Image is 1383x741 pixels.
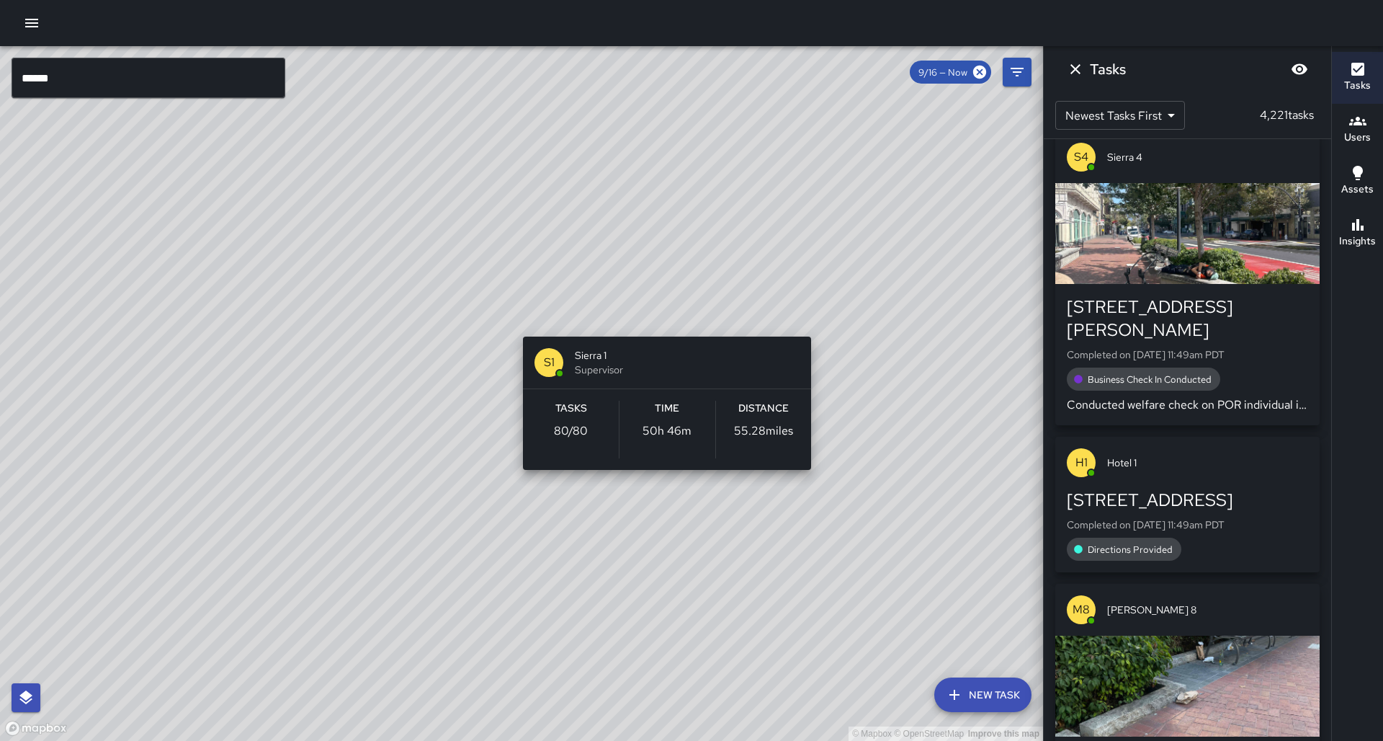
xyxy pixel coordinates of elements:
h6: Assets [1341,182,1374,198]
span: Directions Provided [1079,543,1181,556]
p: 4,221 tasks [1254,107,1320,124]
p: Completed on [DATE] 11:49am PDT [1067,518,1308,532]
p: Completed on [DATE] 11:49am PDT [1067,347,1308,362]
button: New Task [934,678,1031,712]
span: Sierra 1 [575,348,800,363]
h6: Tasks [1090,58,1126,81]
h6: Distance [738,401,789,417]
div: Newest Tasks First [1055,101,1185,130]
button: H1Hotel 1[STREET_ADDRESS]Completed on [DATE] 11:49am PDTDirections Provided [1055,437,1320,572]
div: [STREET_ADDRESS][PERSON_NAME] [1067,296,1308,342]
h6: Insights [1339,234,1376,249]
p: S4 [1074,148,1088,166]
h6: Users [1344,130,1371,146]
button: Users [1332,104,1383,156]
span: Business Check In Conducted [1079,373,1220,386]
button: S1Sierra 1SupervisorTasks80/80Time50h 46mDistance55.28miles [523,337,811,470]
p: M8 [1073,601,1090,618]
div: 9/16 — Now [910,61,991,84]
span: Hotel 1 [1107,456,1308,470]
button: Blur [1285,55,1314,84]
span: Sierra 4 [1107,150,1308,164]
button: Dismiss [1061,55,1090,84]
button: S4Sierra 4[STREET_ADDRESS][PERSON_NAME]Completed on [DATE] 11:49am PDTBusiness Check In Conducted... [1055,131,1320,425]
p: Conducted welfare check on POR individual inside [PERSON_NAME][GEOGRAPHIC_DATA], seeming to be of... [1067,396,1308,414]
span: 9/16 — Now [910,66,976,79]
p: 80 / 80 [554,422,588,440]
button: Filters [1003,58,1031,86]
h6: Tasks [1344,78,1371,94]
span: Supervisor [575,363,800,377]
p: H1 [1075,454,1088,471]
p: 55.28 miles [734,422,793,440]
button: Tasks [1332,52,1383,104]
h6: Tasks [555,401,587,417]
button: Assets [1332,156,1383,208]
div: [STREET_ADDRESS] [1067,489,1308,512]
span: [PERSON_NAME] 8 [1107,603,1308,617]
h6: Time [655,401,679,417]
p: S1 [544,354,555,371]
button: Insights [1332,208,1383,259]
p: 50h 46m [643,422,691,440]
